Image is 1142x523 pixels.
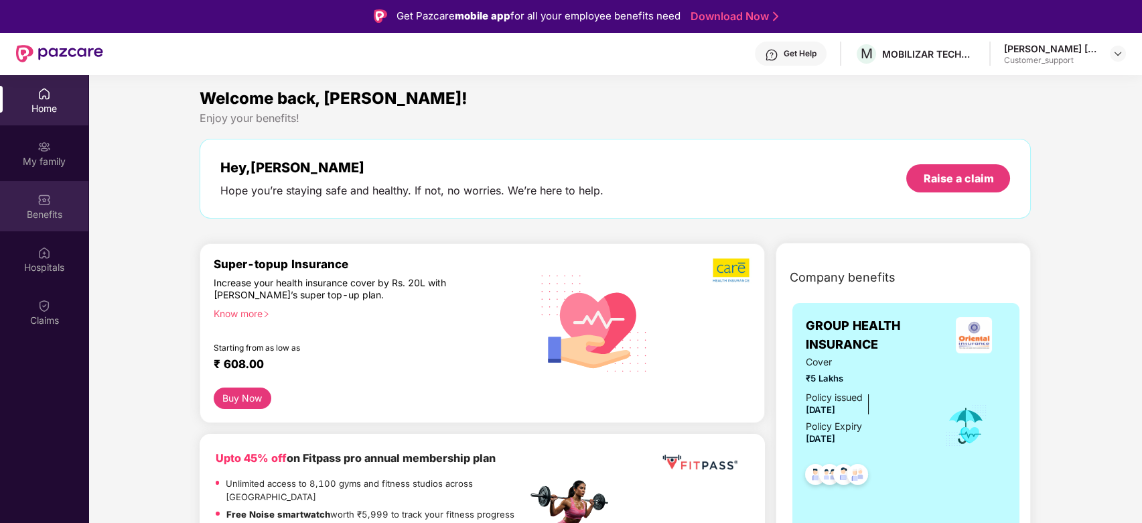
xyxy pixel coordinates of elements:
[660,450,740,475] img: fppp.png
[214,308,519,317] div: Know more
[200,111,1031,125] div: Enjoy your benefits!
[813,460,846,493] img: svg+xml;base64,PHN2ZyB4bWxucz0iaHR0cDovL3d3dy53My5vcmcvMjAwMC9zdmciIHdpZHRoPSI0OC45MTUiIGhlaWdodD...
[220,184,603,198] div: Hope you’re staying safe and healthy. If not, no worries. We’re here to help.
[784,48,816,59] div: Get Help
[220,160,603,176] div: Hey, [PERSON_NAME]
[38,87,51,101] img: svg+xml;base64,PHN2ZyBpZD0iSG9tZSIgeG1sbnM9Imh0dHA6Ly93d3cudzMub3JnLzIwMDAvc3ZnIiB3aWR0aD0iMjAiIG...
[216,451,287,465] b: Upto 45% off
[923,171,993,186] div: Raise a claim
[38,246,51,259] img: svg+xml;base64,PHN2ZyBpZD0iSG9zcGl0YWxzIiB4bWxucz0iaHR0cDovL3d3dy53My5vcmcvMjAwMC9zdmciIHdpZHRoPS...
[691,9,774,23] a: Download Now
[882,48,976,60] div: MOBILIZAR TECHNOLOGIES PRIVATE LIMITED
[713,257,751,283] img: b5dec4f62d2307b9de63beb79f102df3.png
[765,48,778,62] img: svg+xml;base64,PHN2ZyBpZD0iSGVscC0zMngzMiIgeG1sbnM9Imh0dHA6Ly93d3cudzMub3JnLzIwMDAvc3ZnIiB3aWR0aD...
[200,89,468,108] span: Welcome back, [PERSON_NAME]!
[226,508,514,522] p: worth ₹5,999 to track your fitness progress
[214,277,470,302] div: Increase your health insurance cover by Rs. 20L with [PERSON_NAME]’s super top-up plan.
[263,310,270,318] span: right
[806,355,926,369] span: Cover
[841,460,874,493] img: svg+xml;base64,PHN2ZyB4bWxucz0iaHR0cDovL3d3dy53My5vcmcvMjAwMC9zdmciIHdpZHRoPSI0OC45NDMiIGhlaWdodD...
[214,357,514,373] div: ₹ 608.00
[1004,42,1098,55] div: [PERSON_NAME] [PERSON_NAME]
[214,388,272,409] button: Buy Now
[226,509,330,520] strong: Free Noise smartwatch
[806,433,835,444] span: [DATE]
[944,404,988,448] img: icon
[16,45,103,62] img: New Pazcare Logo
[530,257,658,388] img: svg+xml;base64,PHN2ZyB4bWxucz0iaHR0cDovL3d3dy53My5vcmcvMjAwMC9zdmciIHhtbG5zOnhsaW5rPSJodHRwOi8vd3...
[38,299,51,312] img: svg+xml;base64,PHN2ZyBpZD0iQ2xhaW0iIHhtbG5zPSJodHRwOi8vd3d3LnczLm9yZy8yMDAwL3N2ZyIgd2lkdGg9IjIwIi...
[397,8,681,24] div: Get Pazcare for all your employee benefits need
[214,343,470,352] div: Starting from as low as
[38,140,51,154] img: svg+xml;base64,PHN2ZyB3aWR0aD0iMjAiIGhlaWdodD0iMjAiIHZpZXdCb3g9IjAgMCAyMCAyMCIgZmlsbD0ibm9uZSIgeG...
[1113,48,1123,59] img: svg+xml;base64,PHN2ZyBpZD0iRHJvcGRvd24tMzJ4MzIiIHhtbG5zPSJodHRwOi8vd3d3LnczLm9yZy8yMDAwL3N2ZyIgd2...
[806,390,863,405] div: Policy issued
[1004,55,1098,66] div: Customer_support
[806,316,941,355] span: GROUP HEALTH INSURANCE
[374,9,387,23] img: Logo
[861,46,873,62] span: M
[806,419,862,434] div: Policy Expiry
[226,477,526,504] p: Unlimited access to 8,100 gyms and fitness studios across [GEOGRAPHIC_DATA]
[455,9,510,22] strong: mobile app
[956,317,992,353] img: insurerLogo
[790,268,896,287] span: Company benefits
[799,460,832,493] img: svg+xml;base64,PHN2ZyB4bWxucz0iaHR0cDovL3d3dy53My5vcmcvMjAwMC9zdmciIHdpZHRoPSI0OC45NDMiIGhlaWdodD...
[806,371,926,386] span: ₹5 Lakhs
[38,193,51,207] img: svg+xml;base64,PHN2ZyBpZD0iQmVuZWZpdHMiIHhtbG5zPSJodHRwOi8vd3d3LnczLm9yZy8yMDAwL3N2ZyIgd2lkdGg9Ij...
[773,9,778,23] img: Stroke
[827,460,860,493] img: svg+xml;base64,PHN2ZyB4bWxucz0iaHR0cDovL3d3dy53My5vcmcvMjAwMC9zdmciIHdpZHRoPSI0OC45NDMiIGhlaWdodD...
[216,451,496,465] b: on Fitpass pro annual membership plan
[806,404,835,415] span: [DATE]
[214,257,527,271] div: Super-topup Insurance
